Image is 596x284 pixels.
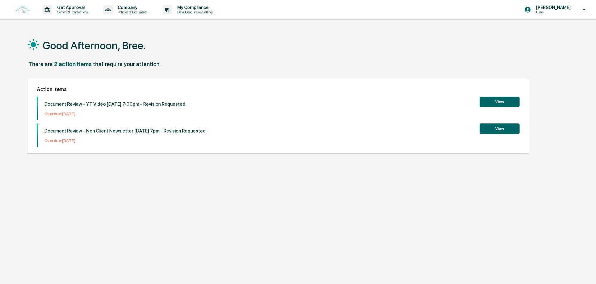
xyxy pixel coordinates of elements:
[172,10,217,14] p: Data, Deadlines & Settings
[52,5,91,10] p: Get Approval
[531,5,574,10] p: [PERSON_NAME]
[44,138,206,143] p: Overdue: [DATE]
[44,128,206,134] p: Document Review - Non Client Newsletter [DATE] 7pm - Revision Requested
[54,61,92,67] div: 2 action items
[52,10,91,14] p: Content & Transactions
[113,10,150,14] p: Policies & Documents
[43,39,146,52] h1: Good Afternoon, Bree.
[480,123,520,134] button: View
[28,61,53,67] div: There are
[531,10,574,14] p: Users
[15,6,30,14] img: logo
[172,5,217,10] p: My Compliance
[113,5,150,10] p: Company
[44,112,185,116] p: Overdue: [DATE]
[480,97,520,107] button: View
[480,125,520,131] a: View
[93,61,161,67] div: that require your attention.
[37,86,520,92] h2: Action Items
[44,101,185,107] p: Document Review - YT Video [DATE] 7:00pm - Revision Requested
[480,99,520,104] a: View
